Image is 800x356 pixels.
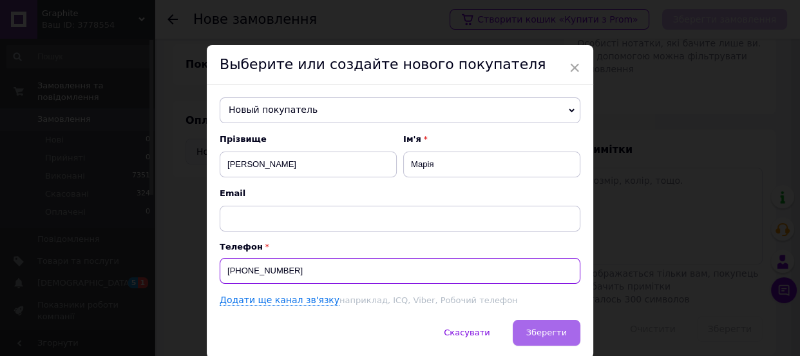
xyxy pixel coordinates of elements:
input: Наприклад: Іванов [220,152,397,177]
span: Скасувати [444,328,490,337]
input: +38 096 0000000 [220,258,580,284]
span: Email [220,188,580,199]
span: Новый покупатель [220,97,580,123]
span: наприклад, ICQ, Viber, Робочий телефон [339,295,517,305]
span: Прізвище [220,133,397,145]
span: × [569,57,580,79]
span: Зберегти [526,328,567,337]
button: Зберегти [513,320,580,346]
input: Наприклад: Іван [403,152,580,177]
a: Додати ще канал зв'язку [220,295,339,306]
button: Скасувати [430,320,503,346]
p: Телефон [220,242,580,252]
span: Ім'я [403,133,580,145]
div: Выберите или создайте нового покупателя [207,45,593,84]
